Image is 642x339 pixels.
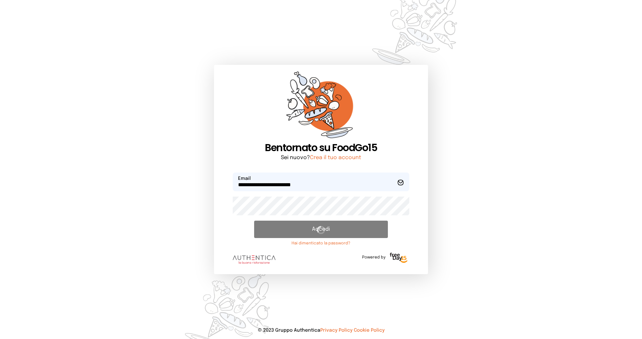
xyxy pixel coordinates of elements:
h1: Bentornato su FoodGo15 [233,142,409,154]
a: Privacy Policy [320,328,352,333]
p: © 2023 Gruppo Authentica [11,327,631,334]
a: Hai dimenticato la password? [254,241,388,246]
p: Sei nuovo? [233,154,409,162]
img: sticker-orange.65babaf.png [286,72,356,142]
a: Crea il tuo account [310,155,361,160]
span: Powered by [362,255,386,260]
img: logo.8f33a47.png [233,255,276,264]
a: Cookie Policy [354,328,385,333]
img: logo-freeday.3e08031.png [388,251,409,265]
